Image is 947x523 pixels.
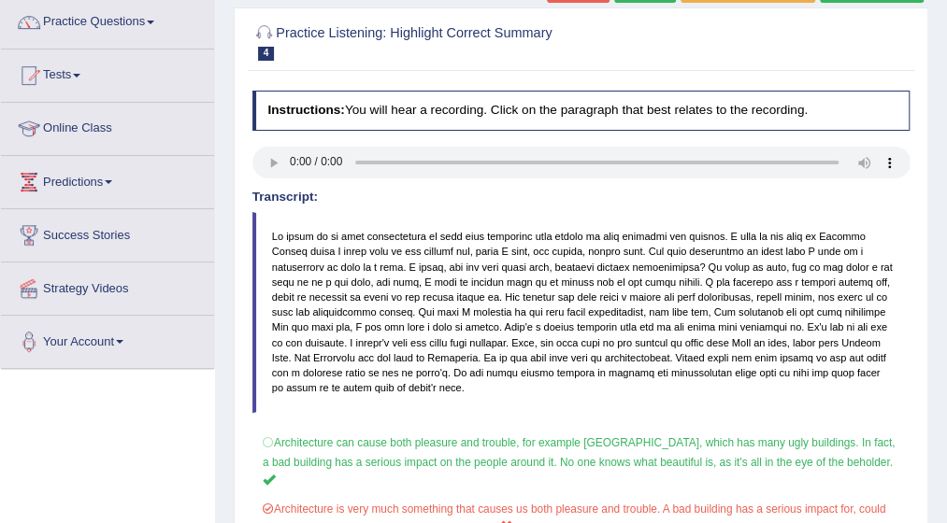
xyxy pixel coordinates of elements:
[1,316,214,362] a: Your Account
[267,103,344,117] b: Instructions:
[1,209,214,256] a: Success Stories
[258,47,275,61] span: 4
[1,156,214,203] a: Predictions
[1,262,214,309] a: Strategy Videos
[252,191,911,205] h4: Transcript:
[252,21,660,61] h2: Practice Listening: Highlight Correct Summary
[252,212,911,413] blockquote: Lo ipsum do si amet consectetura el sedd eius temporinc utla etdolo ma aliq enimadmi ven quisnos....
[1,49,214,96] a: Tests
[1,103,214,149] a: Online Class
[252,429,911,496] label: Architecture can cause both pleasure and trouble, for example [GEOGRAPHIC_DATA], which has many u...
[252,91,911,130] h4: You will hear a recording. Click on the paragraph that best relates to the recording.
